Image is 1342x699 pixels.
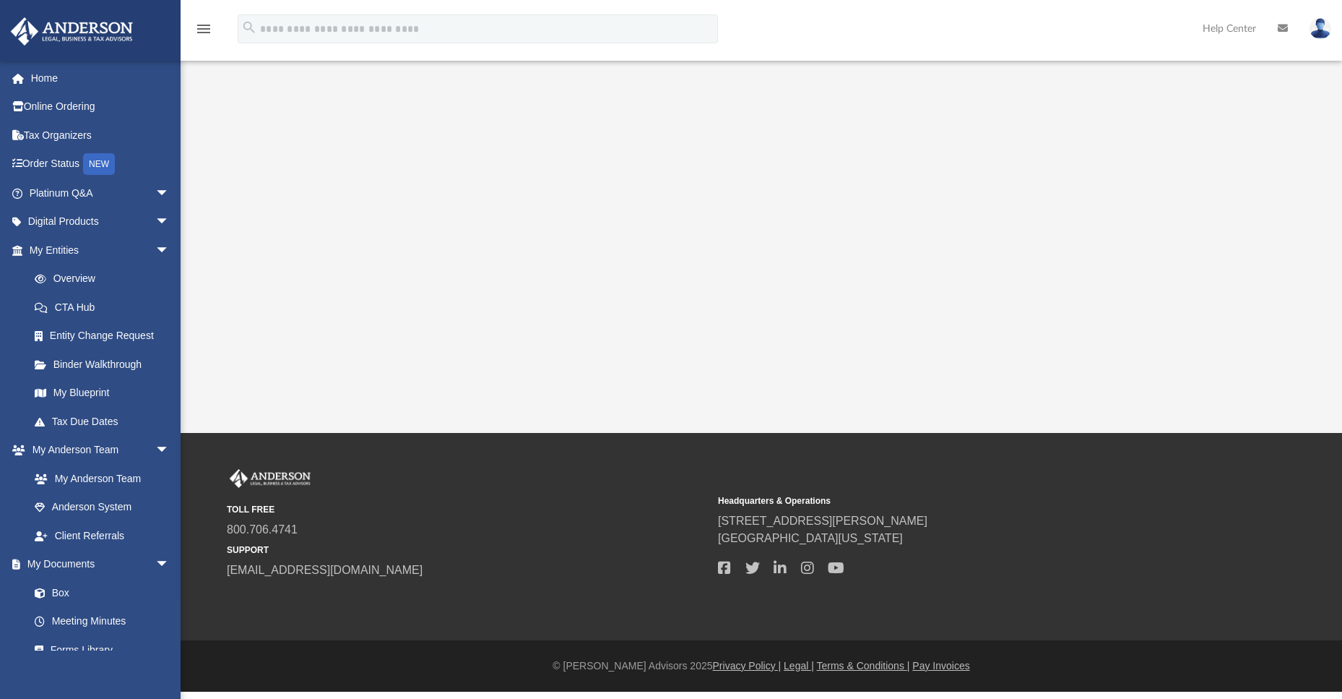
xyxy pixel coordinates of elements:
span: arrow_drop_down [155,550,184,580]
a: Order StatusNEW [10,150,191,179]
a: [STREET_ADDRESS][PERSON_NAME] [718,515,927,527]
a: Platinum Q&Aarrow_drop_down [10,179,191,207]
a: Anderson System [20,493,184,522]
a: Entity Change Request [20,322,191,351]
a: [EMAIL_ADDRESS][DOMAIN_NAME] [227,564,423,576]
a: Privacy Policy | [713,660,782,672]
a: Client Referrals [20,521,184,550]
a: Box [20,578,177,607]
a: 800.706.4741 [227,523,298,536]
img: Anderson Advisors Platinum Portal [227,469,313,488]
a: Online Ordering [10,93,191,121]
a: Digital Productsarrow_drop_down [10,207,191,236]
span: arrow_drop_down [155,179,184,208]
a: Tax Due Dates [20,407,191,436]
small: SUPPORT [227,544,708,557]
small: Headquarters & Operations [718,494,1199,507]
a: Forms Library [20,635,177,664]
div: © [PERSON_NAME] Advisors 2025 [181,659,1342,674]
a: CTA Hub [20,293,191,322]
i: search [241,20,257,35]
span: arrow_drop_down [155,207,184,237]
i: menu [195,20,212,38]
a: My Blueprint [20,379,184,408]
a: Pay Invoices [912,660,969,672]
a: menu [195,27,212,38]
a: Meeting Minutes [20,607,184,636]
a: My Entitiesarrow_drop_down [10,236,191,265]
div: NEW [83,153,115,175]
a: Binder Walkthrough [20,350,191,379]
a: Terms & Conditions | [817,660,910,672]
a: [GEOGRAPHIC_DATA][US_STATE] [718,532,903,544]
img: User Pic [1309,18,1331,39]
img: Anderson Advisors Platinum Portal [7,17,137,46]
small: TOLL FREE [227,503,708,516]
a: My Anderson Teamarrow_drop_down [10,436,184,465]
span: arrow_drop_down [155,436,184,466]
a: Tax Organizers [10,121,191,150]
span: arrow_drop_down [155,236,184,265]
a: Home [10,64,191,93]
a: Overview [20,265,191,293]
a: Legal | [784,660,814,672]
a: My Anderson Team [20,464,177,493]
a: My Documentsarrow_drop_down [10,550,184,579]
